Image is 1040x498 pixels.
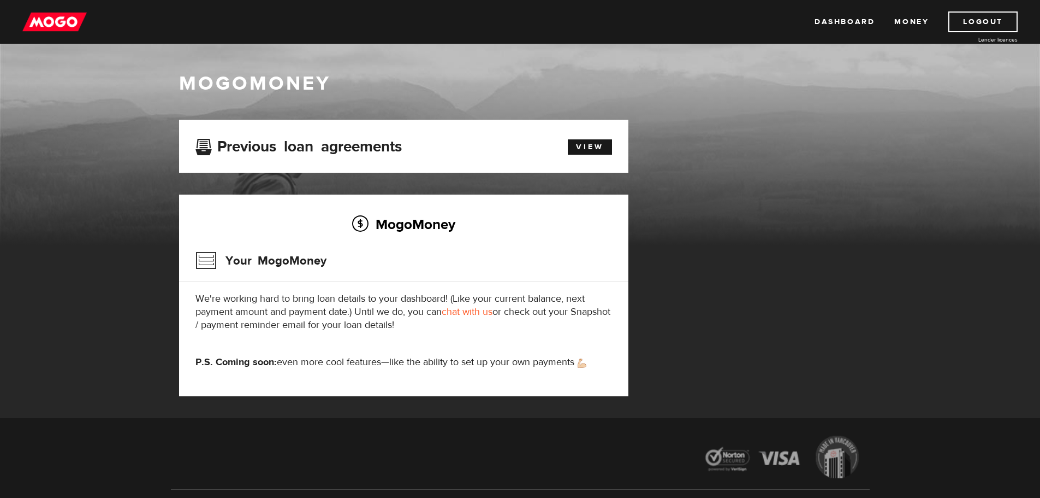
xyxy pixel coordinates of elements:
[195,247,326,275] h3: Your MogoMoney
[578,359,586,368] img: strong arm emoji
[195,292,612,332] p: We're working hard to bring loan details to your dashboard! (Like your current balance, next paym...
[195,356,612,369] p: even more cool features—like the ability to set up your own payments
[195,356,277,368] strong: P.S. Coming soon:
[195,213,612,236] h2: MogoMoney
[822,244,1040,498] iframe: LiveChat chat widget
[568,139,612,155] a: View
[815,11,875,32] a: Dashboard
[22,11,87,32] img: mogo_logo-11ee424be714fa7cbb0f0f49df9e16ec.png
[695,427,870,489] img: legal-icons-92a2ffecb4d32d839781d1b4e4802d7b.png
[948,11,1018,32] a: Logout
[894,11,929,32] a: Money
[195,138,402,152] h3: Previous loan agreements
[442,306,492,318] a: chat with us
[179,72,861,95] h1: MogoMoney
[936,36,1018,44] a: Lender licences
